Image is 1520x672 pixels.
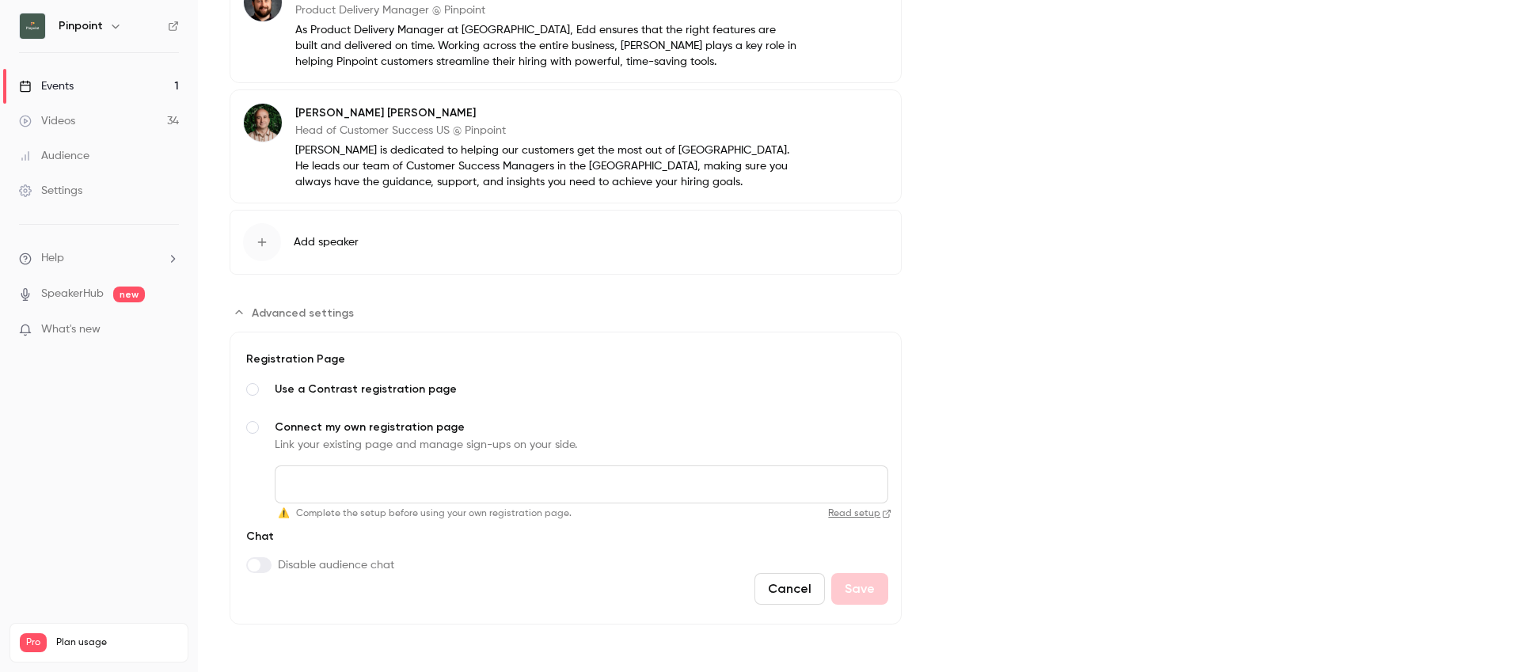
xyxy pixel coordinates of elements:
span: Disable audience chat [278,557,394,573]
h6: Pinpoint [59,18,103,34]
span: Add speaker [294,234,359,250]
div: Audience [19,148,89,164]
span: Connect my own registration page [275,420,888,435]
li: help-dropdown-opener [19,250,179,267]
span: Pro [20,633,47,652]
input: Connect my own registration pageLink your existing page and manage sign-ups on your side.⚠️Comple... [275,465,888,503]
section: Advanced settings [230,300,902,625]
p: [PERSON_NAME] is dedicated to helping our customers get the most out of [GEOGRAPHIC_DATA]. He lea... [295,142,799,190]
a: SpeakerHub [41,286,104,302]
a: Read setup [578,507,891,520]
div: Chat [243,529,394,557]
div: Events [19,78,74,94]
span: Use a Contrast registration page [275,382,888,397]
span: Plan usage [56,636,178,649]
p: As Product Delivery Manager at [GEOGRAPHIC_DATA], Edd ensures that the right features are built a... [295,22,799,70]
img: Paul Simpson [244,104,282,142]
button: Advanced settings [230,300,363,325]
img: Pinpoint [20,13,45,39]
iframe: Noticeable Trigger [160,323,179,337]
p: Product Delivery Manager @ Pinpoint [295,2,799,18]
button: Add speaker [230,210,902,275]
div: Videos [19,113,75,129]
span: new [113,287,145,302]
p: Head of Customer Success US @ Pinpoint [295,123,799,139]
div: Paul Simpson[PERSON_NAME] [PERSON_NAME]Head of Customer Success US @ Pinpoint[PERSON_NAME] is ded... [230,89,902,203]
span: Complete the setup before using your own registration page. [296,507,572,521]
span: What's new [41,321,101,338]
div: Settings [19,183,82,199]
div: Registration Page [243,351,888,367]
p: [PERSON_NAME] [PERSON_NAME] [295,105,799,121]
button: Cancel [754,573,825,605]
span: Advanced settings [252,305,354,321]
span: Help [41,250,64,267]
div: Link your existing page and manage sign-ups on your side. [275,437,888,453]
div: ⚠️ [278,507,891,521]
